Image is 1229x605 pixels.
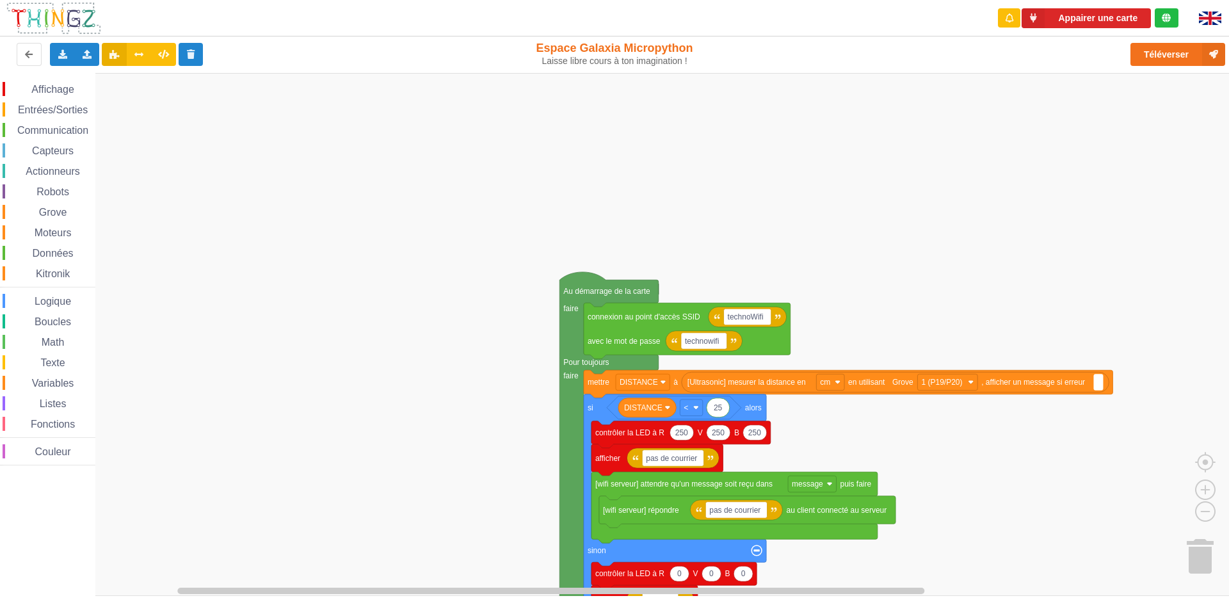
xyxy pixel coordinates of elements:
[563,287,650,296] text: Au démarrage de la carte
[709,569,714,578] text: 0
[31,248,76,259] span: Données
[921,378,962,387] text: 1 (P19/P20)
[714,403,723,412] text: 25
[848,378,885,387] text: en utilisant
[840,480,872,488] text: puis faire
[35,186,71,197] span: Robots
[38,398,68,409] span: Listes
[24,166,82,177] span: Actionneurs
[588,336,661,345] text: avec le mot de passe
[30,145,76,156] span: Capteurs
[698,428,703,437] text: V
[728,312,764,321] text: technoWifi
[741,569,746,578] text: 0
[1155,8,1178,28] div: Tu es connecté au serveur de création de Thingz
[508,56,722,67] div: Laisse libre cours à ton imagination !
[675,428,688,437] text: 250
[595,428,664,437] text: contrôler la LED à R
[684,403,688,412] text: ‏<
[588,546,606,555] text: sinon
[595,453,620,462] text: afficher
[588,378,609,387] text: mettre
[37,207,69,218] span: Grove
[1199,12,1221,25] img: gb.png
[33,296,73,307] span: Logique
[820,378,830,387] text: cm
[6,1,102,35] img: thingz_logo.png
[646,453,697,462] text: pas de courrier
[687,378,806,387] text: [Ultrasonic] mesurer la distance en
[30,378,76,389] span: Variables
[677,569,682,578] text: 0
[745,403,762,412] text: alors
[712,428,725,437] text: 250
[892,378,913,387] text: Grove
[33,446,73,457] span: Couleur
[563,358,609,367] text: Pour toujours
[748,428,761,437] text: 250
[38,357,67,368] span: Texte
[673,378,678,387] text: à
[588,403,593,412] text: si
[624,403,663,412] text: DISTANCE
[734,428,739,437] text: B
[563,304,579,313] text: faire
[34,268,72,279] span: Kitronik
[33,227,74,238] span: Moteurs
[725,569,730,578] text: B
[15,125,90,136] span: Communication
[508,41,722,67] div: Espace Galaxia Micropython
[40,337,67,348] span: Math
[693,569,698,578] text: V
[29,419,77,430] span: Fonctions
[981,378,1085,387] text: , afficher un message si erreur
[595,569,664,578] text: contrôler la LED à R
[588,312,700,321] text: connexion au point d'accès SSID
[1022,8,1151,28] button: Appairer une carte
[16,104,90,115] span: Entrées/Sorties
[1130,43,1225,66] button: Téléverser
[786,505,887,514] text: au client connecté au serveur
[792,480,823,488] text: message
[563,371,579,380] text: faire
[595,480,773,488] text: [wifi serveur] attendre qu'un message soit reçu dans
[685,336,719,345] text: technowifi
[620,378,658,387] text: DISTANCE
[709,505,760,514] text: pas de courrier
[603,505,679,514] text: [wifi serveur] répondre
[33,316,73,327] span: Boucles
[29,84,76,95] span: Affichage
